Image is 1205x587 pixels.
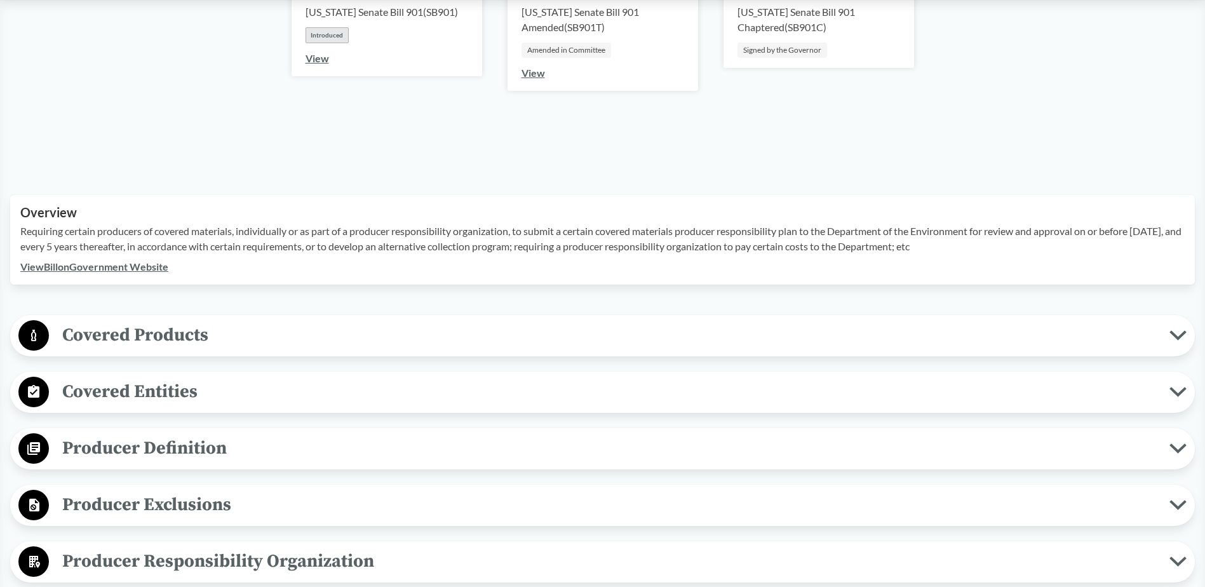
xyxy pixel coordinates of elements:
[49,321,1169,349] span: Covered Products
[49,490,1169,519] span: Producer Exclusions
[49,377,1169,406] span: Covered Entities
[49,547,1169,576] span: Producer Responsibility Organization
[15,546,1190,578] button: Producer Responsibility Organization
[306,27,349,43] div: Introduced
[306,52,329,64] a: View
[15,489,1190,522] button: Producer Exclusions
[20,205,1185,220] h2: Overview
[15,433,1190,465] button: Producer Definition
[522,43,611,58] div: Amended in Committee
[306,4,458,20] div: [US_STATE] Senate Bill 901 ( SB901 )
[522,67,545,79] a: View
[20,224,1185,254] p: Requiring certain producers of covered materials, individually or as part of a producer responsib...
[15,320,1190,352] button: Covered Products
[522,4,684,35] div: [US_STATE] Senate Bill 901 Amended ( SB901T )
[737,43,827,58] div: Signed by the Governor
[737,4,900,35] div: [US_STATE] Senate Bill 901 Chaptered ( SB901C )
[15,376,1190,408] button: Covered Entities
[20,260,168,273] a: ViewBillonGovernment Website
[49,434,1169,462] span: Producer Definition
